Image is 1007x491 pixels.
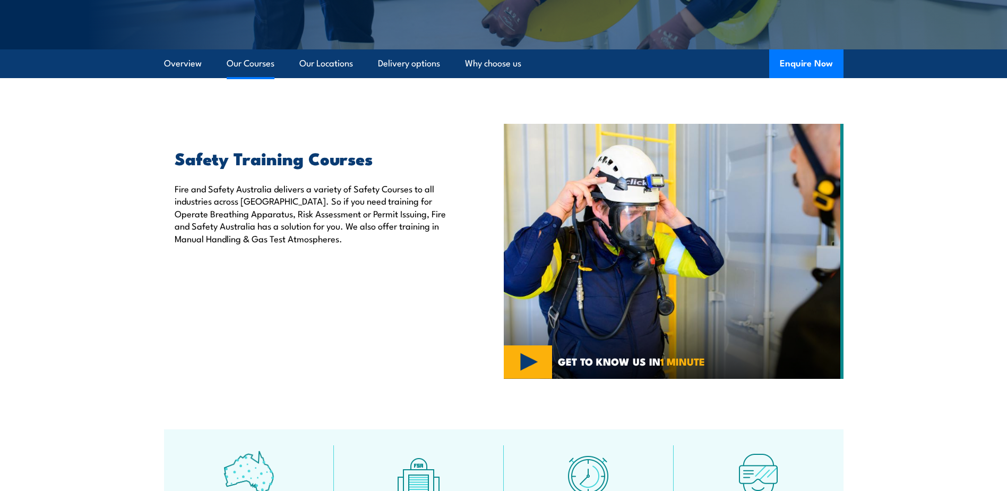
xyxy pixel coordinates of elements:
a: Overview [164,49,202,78]
span: GET TO KNOW US IN [558,357,705,366]
a: Our Courses [227,49,274,78]
a: Delivery options [378,49,440,78]
a: Our Locations [299,49,353,78]
strong: 1 MINUTE [660,353,705,369]
h2: Safety Training Courses [175,150,455,165]
button: Enquire Now [769,49,844,78]
img: Safety Training COURSES (1) [504,124,844,379]
p: Fire and Safety Australia delivers a variety of Safety Courses to all industries across [GEOGRAPH... [175,182,455,244]
a: Why choose us [465,49,521,78]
